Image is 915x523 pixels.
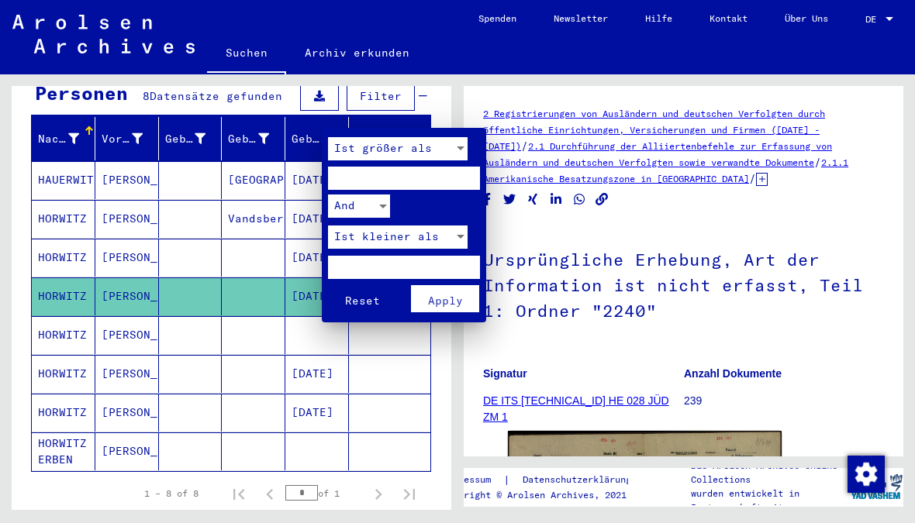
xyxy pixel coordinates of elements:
[848,456,885,493] img: Zustimmung ändern
[411,285,479,312] button: Apply
[334,229,439,243] span: Ist kleiner als
[334,141,432,155] span: Ist größer als
[334,198,355,212] span: And
[345,294,380,308] span: Reset
[328,285,396,312] button: Reset
[428,294,463,308] span: Apply
[847,455,884,492] div: Zustimmung ändern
